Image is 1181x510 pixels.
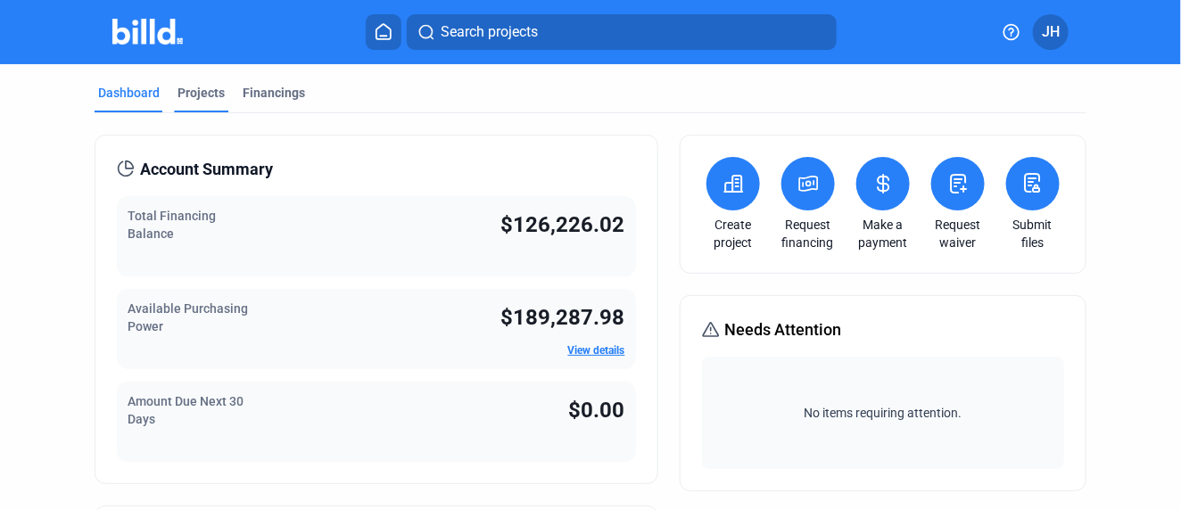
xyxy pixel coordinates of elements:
[501,212,625,237] span: $126,226.02
[709,404,1057,422] span: No items requiring attention.
[243,84,305,102] div: Financings
[128,301,248,333] span: Available Purchasing Power
[927,216,989,251] a: Request waiver
[1002,216,1064,251] a: Submit files
[1042,21,1060,43] span: JH
[112,19,183,45] img: Billd Company Logo
[702,216,764,251] a: Create project
[140,157,273,182] span: Account Summary
[852,216,914,251] a: Make a payment
[568,344,625,357] a: View details
[725,317,842,342] span: Needs Attention
[777,216,839,251] a: Request financing
[98,84,160,102] div: Dashboard
[128,394,244,426] span: Amount Due Next 30 Days
[1033,14,1069,50] button: JH
[501,305,625,330] span: $189,287.98
[569,398,625,423] span: $0.00
[407,14,837,50] button: Search projects
[441,21,538,43] span: Search projects
[128,209,216,241] span: Total Financing Balance
[178,84,225,102] div: Projects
